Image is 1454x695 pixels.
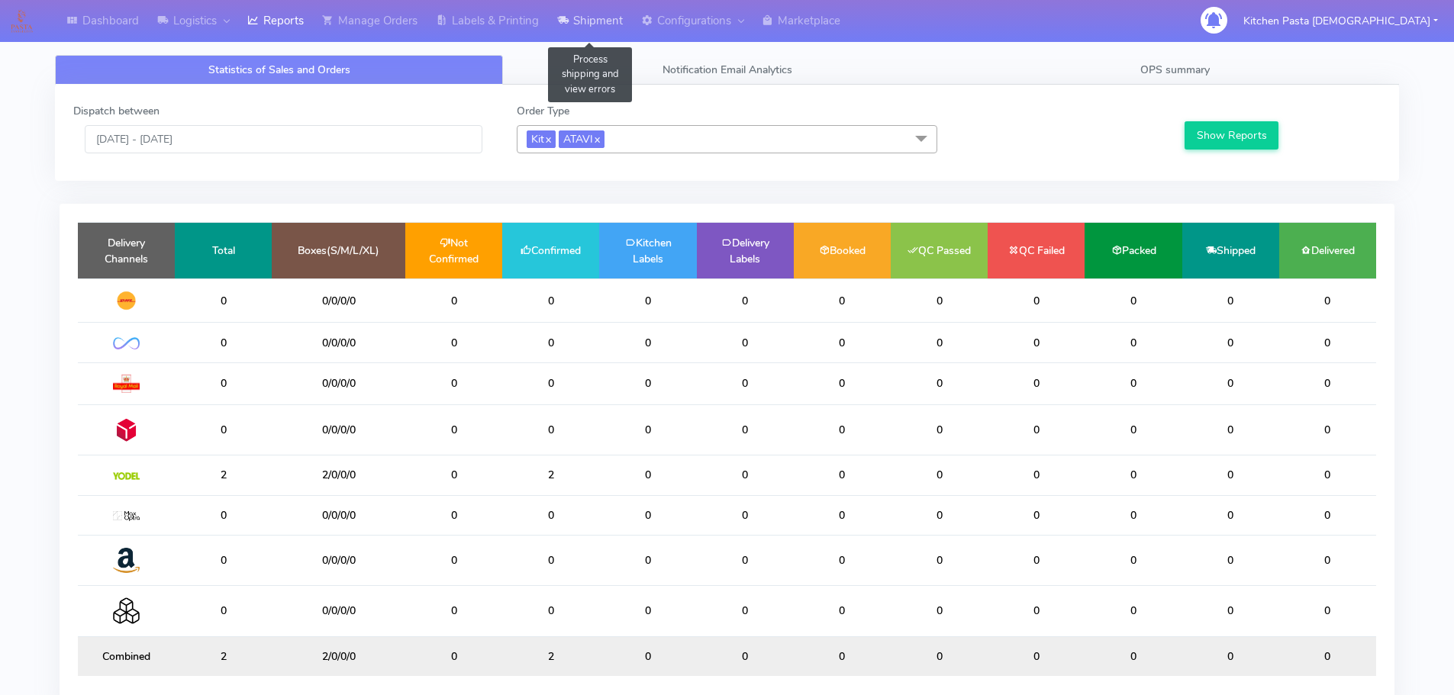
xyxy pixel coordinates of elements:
[1182,223,1279,278] td: Shipped
[1279,495,1376,535] td: 0
[405,586,502,636] td: 0
[697,636,794,676] td: 0
[599,535,696,585] td: 0
[502,495,599,535] td: 0
[891,323,988,362] td: 0
[405,495,502,535] td: 0
[599,586,696,636] td: 0
[1085,455,1182,495] td: 0
[405,278,502,323] td: 0
[113,597,140,624] img: Collection
[891,455,988,495] td: 0
[891,535,988,585] td: 0
[175,323,272,362] td: 0
[544,130,551,146] a: x
[559,130,604,148] span: ATAVI
[1279,636,1376,676] td: 0
[1085,586,1182,636] td: 0
[1182,586,1279,636] td: 0
[891,223,988,278] td: QC Passed
[78,223,175,278] td: Delivery Channels
[175,455,272,495] td: 2
[891,495,988,535] td: 0
[272,323,405,362] td: 0/0/0/0
[697,535,794,585] td: 0
[697,278,794,323] td: 0
[1182,404,1279,455] td: 0
[988,404,1085,455] td: 0
[599,323,696,362] td: 0
[1085,636,1182,676] td: 0
[891,362,988,404] td: 0
[502,586,599,636] td: 0
[794,535,891,585] td: 0
[697,495,794,535] td: 0
[794,323,891,362] td: 0
[794,636,891,676] td: 0
[1085,404,1182,455] td: 0
[599,636,696,676] td: 0
[599,278,696,323] td: 0
[988,636,1085,676] td: 0
[175,636,272,676] td: 2
[697,362,794,404] td: 0
[502,535,599,585] td: 0
[891,586,988,636] td: 0
[599,362,696,404] td: 0
[113,547,140,574] img: Amazon
[988,455,1085,495] td: 0
[1182,278,1279,323] td: 0
[405,362,502,404] td: 0
[1279,404,1376,455] td: 0
[272,636,405,676] td: 2/0/0/0
[794,404,891,455] td: 0
[988,535,1085,585] td: 0
[517,103,569,119] label: Order Type
[1279,535,1376,585] td: 0
[527,130,556,148] span: Kit
[1182,323,1279,362] td: 0
[988,223,1085,278] td: QC Failed
[697,223,794,278] td: Delivery Labels
[175,586,272,636] td: 0
[272,362,405,404] td: 0/0/0/0
[697,404,794,455] td: 0
[599,404,696,455] td: 0
[272,535,405,585] td: 0/0/0/0
[175,495,272,535] td: 0
[502,323,599,362] td: 0
[175,223,272,278] td: Total
[208,63,350,77] span: Statistics of Sales and Orders
[794,495,891,535] td: 0
[272,223,405,278] td: Boxes(S/M/L/XL)
[1182,495,1279,535] td: 0
[175,278,272,323] td: 0
[272,455,405,495] td: 2/0/0/0
[599,455,696,495] td: 0
[794,586,891,636] td: 0
[1085,223,1182,278] td: Packed
[1085,278,1182,323] td: 0
[663,63,792,77] span: Notification Email Analytics
[113,337,140,350] img: OnFleet
[78,636,175,676] td: Combined
[502,636,599,676] td: 2
[593,130,600,146] a: x
[891,404,988,455] td: 0
[272,278,405,323] td: 0/0/0/0
[1182,362,1279,404] td: 0
[405,404,502,455] td: 0
[1085,495,1182,535] td: 0
[113,511,140,522] img: MaxOptra
[502,278,599,323] td: 0
[502,223,599,278] td: Confirmed
[794,362,891,404] td: 0
[1085,362,1182,404] td: 0
[697,455,794,495] td: 0
[113,472,140,480] img: Yodel
[1279,278,1376,323] td: 0
[697,323,794,362] td: 0
[175,362,272,404] td: 0
[1279,455,1376,495] td: 0
[794,455,891,495] td: 0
